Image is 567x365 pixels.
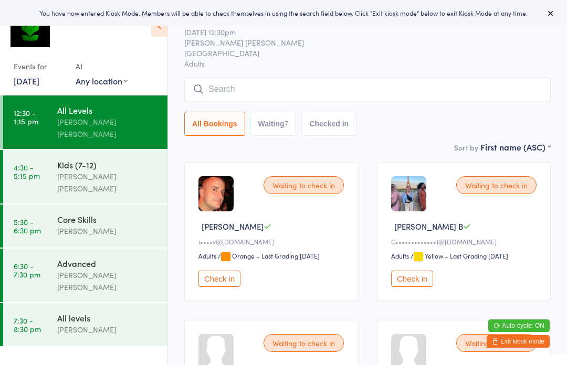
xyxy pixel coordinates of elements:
div: Waiting to check in [456,176,537,194]
img: Krav Maga Defence Institute [10,8,50,47]
div: Waiting to check in [264,176,344,194]
div: All Levels [57,104,159,116]
a: 5:30 -6:30 pmCore Skills[PERSON_NAME] [3,205,167,248]
button: Check in [198,271,240,287]
input: Search [184,77,551,101]
div: i••••v@[DOMAIN_NAME] [198,237,347,246]
span: [PERSON_NAME] B [394,221,463,232]
span: [GEOGRAPHIC_DATA] [184,48,534,58]
div: First name (ASC) [480,141,551,153]
div: 7 [285,120,289,128]
span: / Yellow – Last Grading [DATE] [411,251,508,260]
div: [PERSON_NAME] [PERSON_NAME] [57,269,159,293]
button: Check in [391,271,433,287]
div: [PERSON_NAME] [PERSON_NAME] [57,116,159,140]
a: 4:30 -5:15 pmKids (7-12)[PERSON_NAME] [PERSON_NAME] [3,150,167,203]
button: Checked in [301,112,356,136]
div: Any location [76,75,128,87]
div: [PERSON_NAME] [57,324,159,336]
a: 6:30 -7:30 pmAdvanced[PERSON_NAME] [PERSON_NAME] [3,249,167,302]
a: [DATE] [14,75,39,87]
div: Adults [391,251,409,260]
span: Adults [184,58,551,69]
time: 7:30 - 8:30 pm [14,316,41,333]
time: 5:30 - 6:30 pm [14,218,41,234]
div: Waiting to check in [456,334,537,352]
div: Adults [198,251,216,260]
button: Exit kiosk mode [487,335,550,348]
button: All Bookings [184,112,245,136]
a: 12:30 -1:15 pmAll Levels[PERSON_NAME] [PERSON_NAME] [3,95,167,149]
span: [DATE] 12:30pm [184,27,534,37]
div: All levels [57,312,159,324]
div: Events for [14,58,65,75]
img: image1750904613.png [391,176,426,211]
span: / Orange – Last Grading [DATE] [218,251,320,260]
time: 12:30 - 1:15 pm [14,109,38,125]
div: Kids (7-12) [57,159,159,170]
time: 4:30 - 5:15 pm [14,163,40,180]
div: C•••••••••••••1@[DOMAIN_NAME] [391,237,540,246]
div: At [76,58,128,75]
span: [PERSON_NAME] [PERSON_NAME] [184,37,534,48]
span: [PERSON_NAME] [202,221,264,232]
a: 7:30 -8:30 pmAll levels[PERSON_NAME] [3,303,167,346]
div: Advanced [57,257,159,269]
div: You have now entered Kiosk Mode. Members will be able to check themselves in using the search fie... [17,8,550,17]
button: Waiting7 [250,112,297,136]
div: Waiting to check in [264,334,344,352]
label: Sort by [454,142,478,153]
img: image1751729583.png [198,176,234,211]
button: Auto-cycle: ON [488,319,550,332]
time: 6:30 - 7:30 pm [14,262,40,278]
div: Core Skills [57,213,159,225]
div: [PERSON_NAME] [57,225,159,237]
div: [PERSON_NAME] [PERSON_NAME] [57,170,159,195]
